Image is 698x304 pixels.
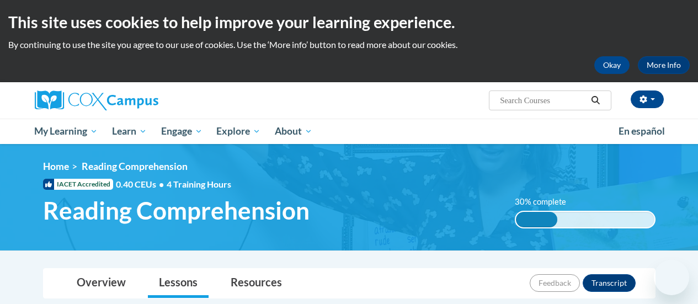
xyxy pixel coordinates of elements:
[43,161,69,172] a: Home
[26,119,672,144] div: Main menu
[216,125,260,138] span: Explore
[631,90,664,108] button: Account Settings
[34,125,98,138] span: My Learning
[43,179,113,190] span: IACET Accredited
[43,196,310,225] span: Reading Comprehension
[35,90,158,110] img: Cox Campus
[82,161,188,172] span: Reading Comprehension
[594,56,630,74] button: Okay
[499,94,587,107] input: Search Courses
[8,11,690,33] h2: This site uses cookies to help improve your learning experience.
[28,119,105,144] a: My Learning
[112,125,147,138] span: Learn
[619,125,665,137] span: En español
[220,269,293,298] a: Resources
[530,274,580,292] button: Feedback
[583,274,636,292] button: Transcript
[161,125,203,138] span: Engage
[167,179,231,189] span: 4 Training Hours
[148,269,209,298] a: Lessons
[268,119,319,144] a: About
[611,120,672,143] a: En español
[638,56,690,74] a: More Info
[105,119,154,144] a: Learn
[66,269,137,298] a: Overview
[35,90,233,110] a: Cox Campus
[116,178,167,190] span: 0.40 CEUs
[516,212,557,227] div: 30% complete
[159,179,164,189] span: •
[587,94,604,107] button: Search
[8,39,690,51] p: By continuing to use the site you agree to our use of cookies. Use the ‘More info’ button to read...
[209,119,268,144] a: Explore
[654,260,689,295] iframe: Button to launch messaging window
[275,125,312,138] span: About
[515,196,578,208] label: 30% complete
[154,119,210,144] a: Engage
